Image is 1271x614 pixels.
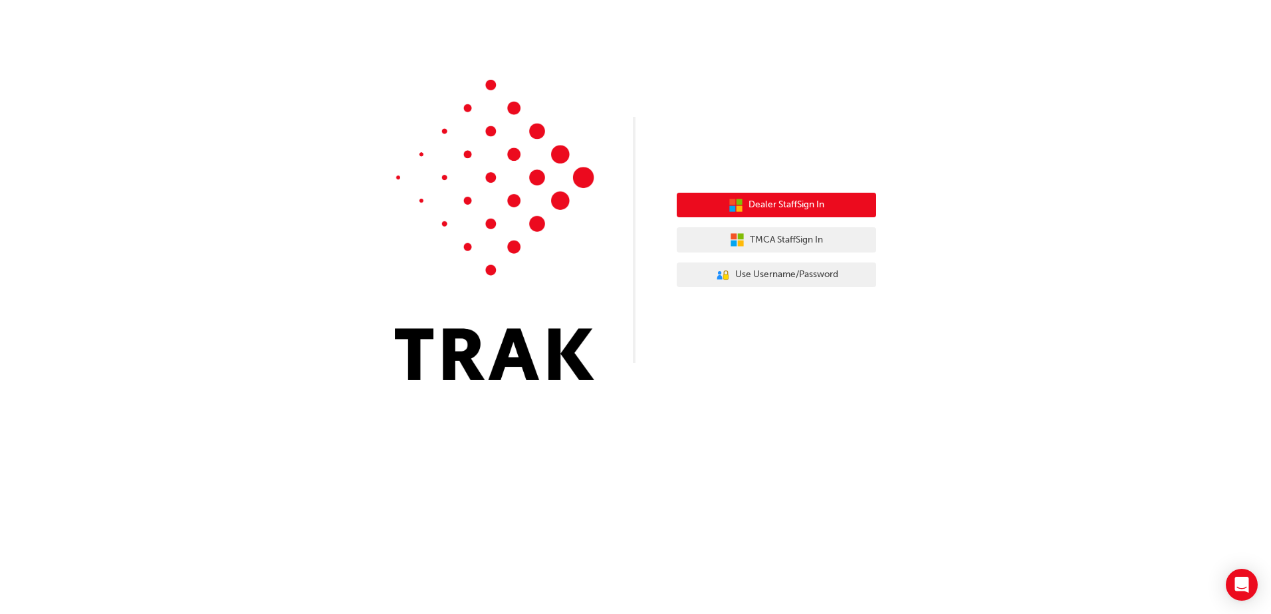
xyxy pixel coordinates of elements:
[677,193,876,218] button: Dealer StaffSign In
[677,227,876,253] button: TMCA StaffSign In
[1226,569,1258,601] div: Open Intercom Messenger
[677,262,876,288] button: Use Username/Password
[735,267,838,282] span: Use Username/Password
[395,80,594,380] img: Trak
[750,233,823,248] span: TMCA Staff Sign In
[749,197,824,213] span: Dealer Staff Sign In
